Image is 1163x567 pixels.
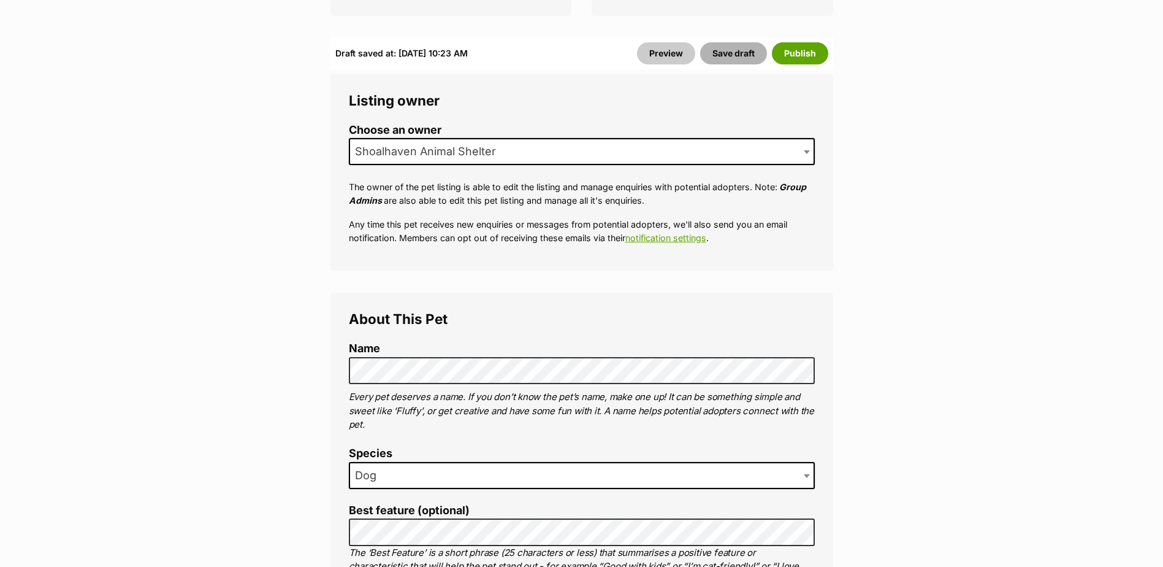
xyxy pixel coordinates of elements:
span: About This Pet [349,310,448,327]
span: Shoalhaven Animal Shelter [350,143,508,160]
p: The owner of the pet listing is able to edit the listing and manage enquiries with potential adop... [349,180,815,207]
em: Group Admins [349,182,806,205]
div: Draft saved at: [DATE] 10:23 AM [335,42,468,64]
button: Save draft [700,42,767,64]
a: Preview [637,42,695,64]
label: Name [349,342,815,355]
a: notification settings [625,233,706,243]
label: Choose an owner [349,124,815,137]
label: Species [349,447,815,460]
span: Shoalhaven Animal Shelter [349,138,815,165]
span: Dog [350,467,389,484]
p: Any time this pet receives new enquiries or messages from potential adopters, we'll also send you... [349,218,815,244]
span: Dog [349,462,815,489]
span: Listing owner [349,92,440,109]
label: Best feature (optional) [349,504,815,517]
p: Every pet deserves a name. If you don’t know the pet’s name, make one up! It can be something sim... [349,390,815,432]
button: Publish [772,42,828,64]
